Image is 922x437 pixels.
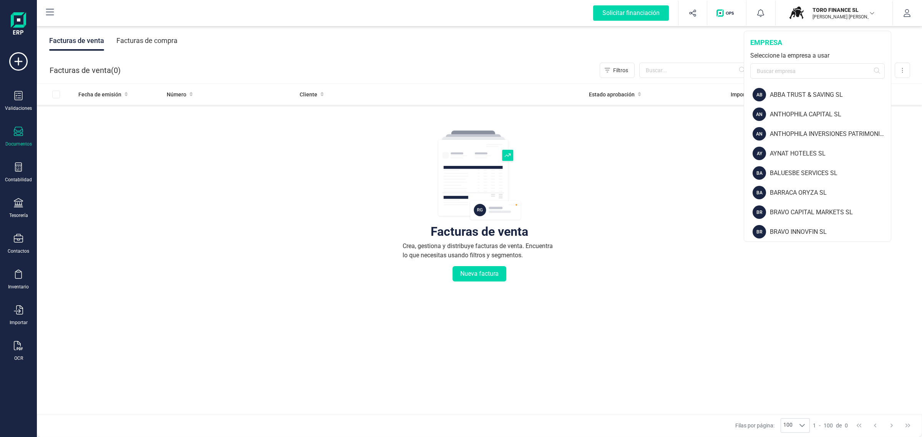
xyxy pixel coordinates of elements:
[813,422,816,429] span: 1
[437,129,522,222] img: img-empty-table.svg
[8,248,29,254] div: Contactos
[753,186,766,199] div: BA
[836,422,842,429] span: de
[868,418,882,433] button: Previous Page
[770,208,891,217] div: BRAVO CAPITAL MARKETS SL
[639,63,750,78] input: Buscar...
[10,319,28,326] div: Importar
[753,147,766,160] div: AY
[78,91,121,98] span: Fecha de emisión
[813,14,874,20] p: [PERSON_NAME] [PERSON_NAME]
[788,5,805,22] img: TO
[5,177,32,183] div: Contabilidad
[770,129,891,139] div: ANTHOPHILA INVERSIONES PATRIMONIALES SL
[900,418,915,433] button: Last Page
[770,169,891,178] div: BALUESBE SERVICES SL
[753,108,766,121] div: AN
[813,422,848,429] div: -
[5,141,32,147] div: Documentos
[845,422,848,429] span: 0
[716,9,737,17] img: Logo de OPS
[753,127,766,141] div: AN
[9,212,28,218] div: Tesorería
[5,105,32,111] div: Validaciones
[753,166,766,180] div: BA
[167,91,186,98] span: Número
[584,1,678,25] button: Solicitar financiación
[813,6,874,14] p: TORO FINANCE SL
[589,91,635,98] span: Estado aprobación
[14,355,23,361] div: OCR
[750,37,885,48] div: empresa
[770,149,891,158] div: AYNAT HOTELES SL
[116,31,177,51] div: Facturas de compra
[613,66,628,74] span: Filtros
[753,225,766,238] div: BR
[50,63,121,78] div: Facturas de venta ( )
[712,1,741,25] button: Logo de OPS
[770,227,891,237] div: BRAVO INNOVFIN SL
[114,65,118,76] span: 0
[593,5,669,21] div: Solicitar financiación
[750,63,885,79] input: Buscar empresa
[8,284,29,290] div: Inventario
[770,188,891,197] div: BARRACA ORYZA SL
[785,1,883,25] button: TOTORO FINANCE SL[PERSON_NAME] [PERSON_NAME]
[753,205,766,219] div: BR
[735,418,810,433] div: Filas por página:
[300,91,317,98] span: Cliente
[600,63,635,78] button: Filtros
[49,31,104,51] div: Facturas de venta
[431,228,528,235] div: Facturas de venta
[884,418,899,433] button: Next Page
[852,418,866,433] button: First Page
[403,242,556,260] div: Crea, gestiona y distribuye facturas de venta. Encuentra lo que necesitas usando filtros y segmen...
[770,110,891,119] div: ANTHOPHILA CAPITAL SL
[750,51,885,60] div: Seleccione la empresa a usar
[453,266,506,281] button: Nueva factura
[770,90,891,99] div: ABBA TRUST & SAVING SL
[824,422,833,429] span: 100
[781,419,795,432] span: 100
[11,12,26,37] img: Logo Finanedi
[753,88,766,101] div: AB
[731,91,750,98] span: Importe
